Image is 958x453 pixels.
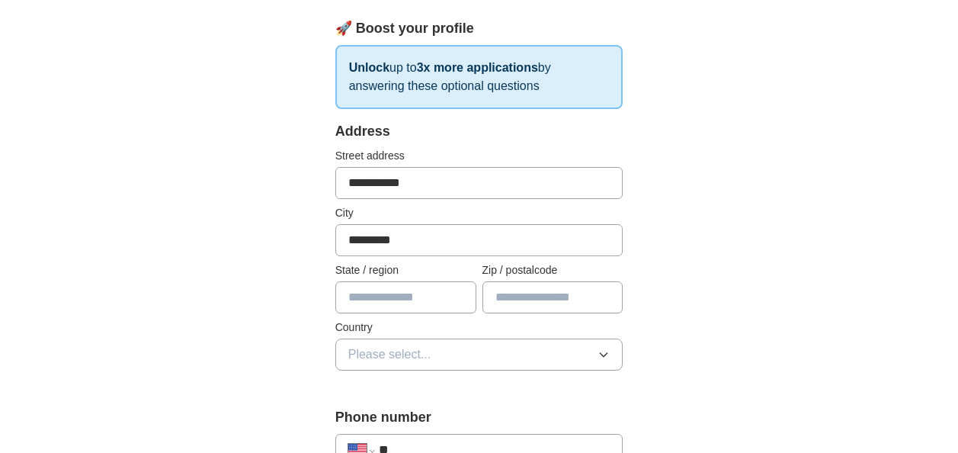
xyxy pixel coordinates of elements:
[335,45,623,109] p: up to by answering these optional questions
[335,18,623,39] div: 🚀 Boost your profile
[417,61,538,74] strong: 3x more applications
[335,205,623,221] label: City
[348,345,431,364] span: Please select...
[349,61,389,74] strong: Unlock
[335,262,476,278] label: State / region
[335,339,623,371] button: Please select...
[482,262,623,278] label: Zip / postalcode
[335,320,623,336] label: Country
[335,148,623,164] label: Street address
[335,407,623,428] label: Phone number
[335,121,623,142] div: Address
